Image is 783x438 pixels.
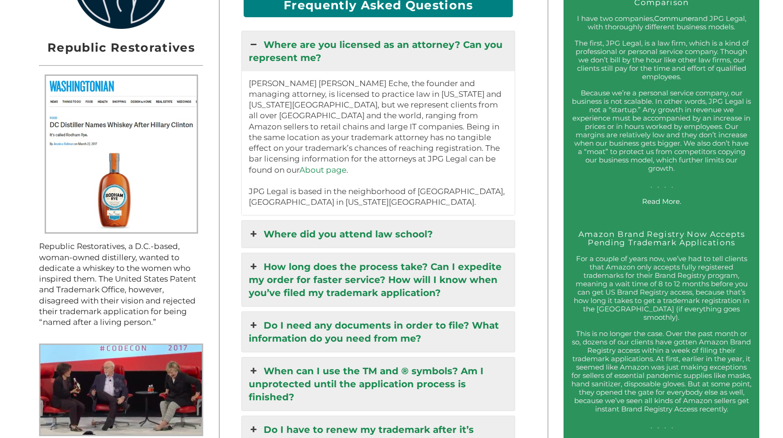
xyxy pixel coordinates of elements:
[242,312,515,352] a: Do I need any documents in order to file? What information do you need from me?
[242,221,515,248] a: Where did you attend law school?
[39,241,203,328] p: Republic Restoratives, a D.C.-based, woman-owned distillery, wanted to dedicate a whiskey to the ...
[571,330,751,430] p: This is no longer the case. Over the past month or so, dozens of our clients have gotten Amazon B...
[242,253,515,306] a: How long does the process take? Can I expedite my order for faster service? How will I know when ...
[571,89,751,189] p: Because we’re a personal service company, our business is not scalable. In other words, JPG Legal...
[571,39,751,81] p: The first, JPG Legal, is a law firm, which is a kind of professional or personal service company....
[571,255,751,322] p: For a couple of years now, we’ve had to tell clients that Amazon only accepts fully registered tr...
[39,38,203,57] h2: Republic Restoratives
[249,78,508,208] p: [PERSON_NAME] [PERSON_NAME] Eche, the founder and managing attorney, is licensed to practice law ...
[642,197,681,206] a: Read More.
[242,71,515,215] div: Where are you licensed as an attorney? Can you represent me?
[578,229,745,248] a: Amazon Brand Registry Now Accepts Pending Trademark Applications
[299,165,346,175] a: About page
[571,14,751,31] p: I have two companies, and JPG Legal, with thoroughly different business models.
[242,357,515,411] a: When can I use the TM and ® symbols? Am I unprotected until the application process is finished?
[39,344,203,436] img: Kara Swisher presents Hillary Clinton with Rodham Rye live on MSNBC.
[45,74,198,234] img: Rodham Rye People Screenshot
[654,14,694,23] a: Communer
[242,31,515,71] a: Where are you licensed as an attorney? Can you represent me?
